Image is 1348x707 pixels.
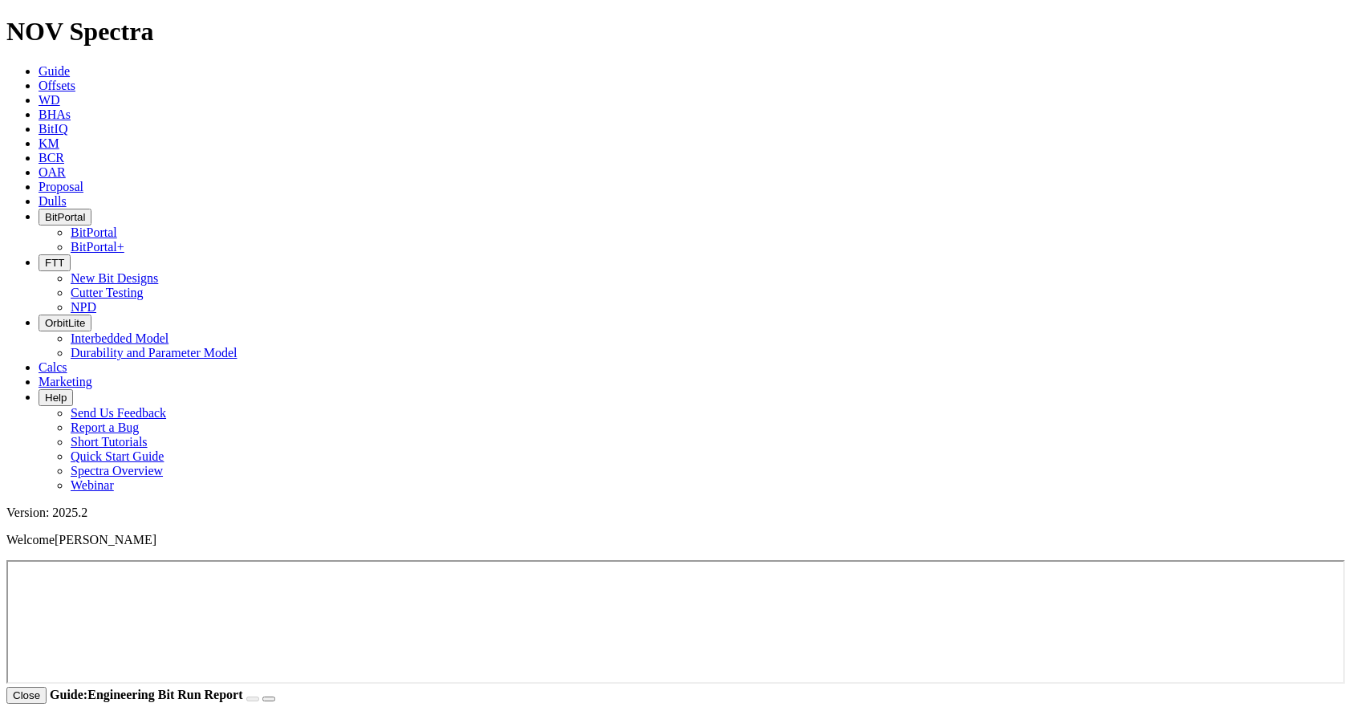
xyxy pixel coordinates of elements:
[39,108,71,121] a: BHAs
[71,300,96,314] a: NPD
[39,360,67,374] a: Calcs
[39,93,60,107] a: WD
[87,688,242,701] span: Engineering Bit Run Report
[6,687,47,704] button: Close
[71,421,139,434] a: Report a Bug
[71,240,124,254] a: BitPortal+
[39,136,59,150] a: KM
[39,151,64,165] a: BCR
[39,64,70,78] a: Guide
[39,209,91,226] button: BitPortal
[39,375,92,388] a: Marketing
[45,211,85,223] span: BitPortal
[55,533,156,547] span: [PERSON_NAME]
[39,254,71,271] button: FTT
[39,79,75,92] a: Offsets
[71,406,166,420] a: Send Us Feedback
[71,449,164,463] a: Quick Start Guide
[71,271,158,285] a: New Bit Designs
[6,506,1342,520] div: Version: 2025.2
[71,346,238,360] a: Durability and Parameter Model
[39,165,66,179] a: OAR
[45,257,64,269] span: FTT
[71,226,117,239] a: BitPortal
[6,17,1342,47] h1: NOV Spectra
[39,122,67,136] a: BitIQ
[45,317,85,329] span: OrbitLite
[50,688,246,701] strong: Guide:
[6,533,1342,547] p: Welcome
[71,331,168,345] a: Interbedded Model
[71,478,114,492] a: Webinar
[45,392,67,404] span: Help
[71,464,163,477] a: Spectra Overview
[39,194,67,208] a: Dulls
[39,315,91,331] button: OrbitLite
[71,435,148,449] a: Short Tutorials
[39,180,83,193] a: Proposal
[71,286,144,299] a: Cutter Testing
[39,389,73,406] button: Help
